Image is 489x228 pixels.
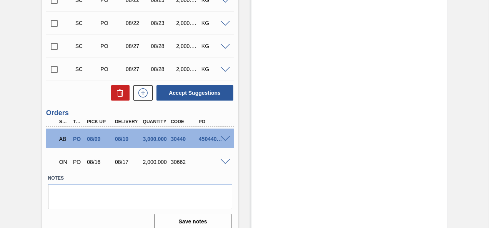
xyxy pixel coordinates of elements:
div: 30440 [169,136,199,142]
div: Delete Suggestions [107,85,130,101]
div: 30662 [169,159,199,165]
div: KG [200,43,226,49]
div: 2,000.000 [141,159,171,165]
div: 08/10/2025 [113,136,143,142]
div: 2,000.000 [174,43,201,49]
div: 08/28/2025 [149,43,176,49]
div: 08/16/2025 [85,159,115,165]
div: New suggestion [130,85,153,101]
h3: Orders [46,109,234,117]
div: Suggestion Created [73,43,100,49]
div: Purchase order [71,136,84,142]
div: 08/28/2025 [149,66,176,72]
p: AB [59,136,68,142]
div: Quantity [141,119,171,124]
div: 08/09/2025 [85,136,115,142]
div: 08/23/2025 [149,20,176,26]
div: KG [200,20,226,26]
div: 08/22/2025 [124,20,151,26]
div: 08/27/2025 [124,66,151,72]
div: 3,000.000 [141,136,171,142]
label: Notes [48,173,232,184]
div: Accept Suggestions [153,84,234,101]
div: Delivery [113,119,143,124]
div: 08/27/2025 [124,43,151,49]
div: Purchase order [71,159,84,165]
div: Step [57,119,70,124]
div: 2,000.000 [174,20,201,26]
div: KG [200,66,226,72]
div: Purchase order [98,43,125,49]
div: PO [197,119,227,124]
button: Accept Suggestions [156,85,233,101]
div: Negotiating Order [57,154,70,170]
div: 08/17/2025 [113,159,143,165]
div: Awaiting Pick Up [57,131,70,147]
div: Type [71,119,84,124]
div: Code [169,119,199,124]
div: Purchase order [98,66,125,72]
div: Suggestion Created [73,66,100,72]
div: 2,000.000 [174,66,201,72]
div: Purchase order [98,20,125,26]
div: Suggestion Created [73,20,100,26]
div: 4504407587 [197,136,227,142]
div: Pick up [85,119,115,124]
p: ON [59,159,68,165]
